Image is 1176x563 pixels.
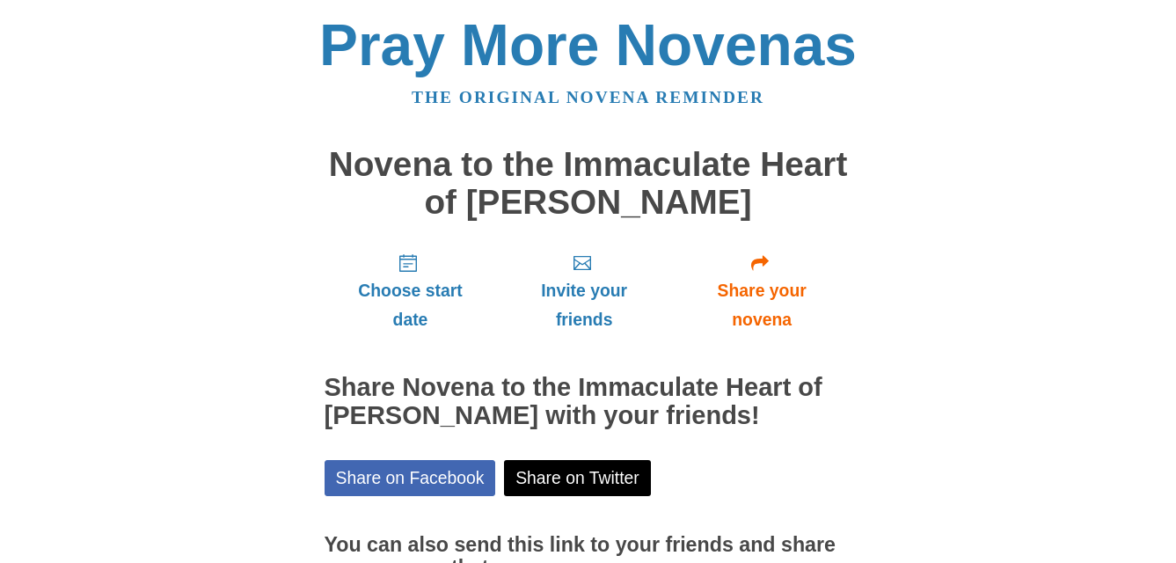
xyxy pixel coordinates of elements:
[504,460,651,496] a: Share on Twitter
[325,374,852,430] h2: Share Novena to the Immaculate Heart of [PERSON_NAME] with your friends!
[412,88,764,106] a: The original novena reminder
[325,460,496,496] a: Share on Facebook
[319,12,857,77] a: Pray More Novenas
[325,238,497,343] a: Choose start date
[672,238,852,343] a: Share your novena
[514,276,654,334] span: Invite your friends
[325,146,852,221] h1: Novena to the Immaculate Heart of [PERSON_NAME]
[496,238,671,343] a: Invite your friends
[342,276,479,334] span: Choose start date
[690,276,835,334] span: Share your novena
